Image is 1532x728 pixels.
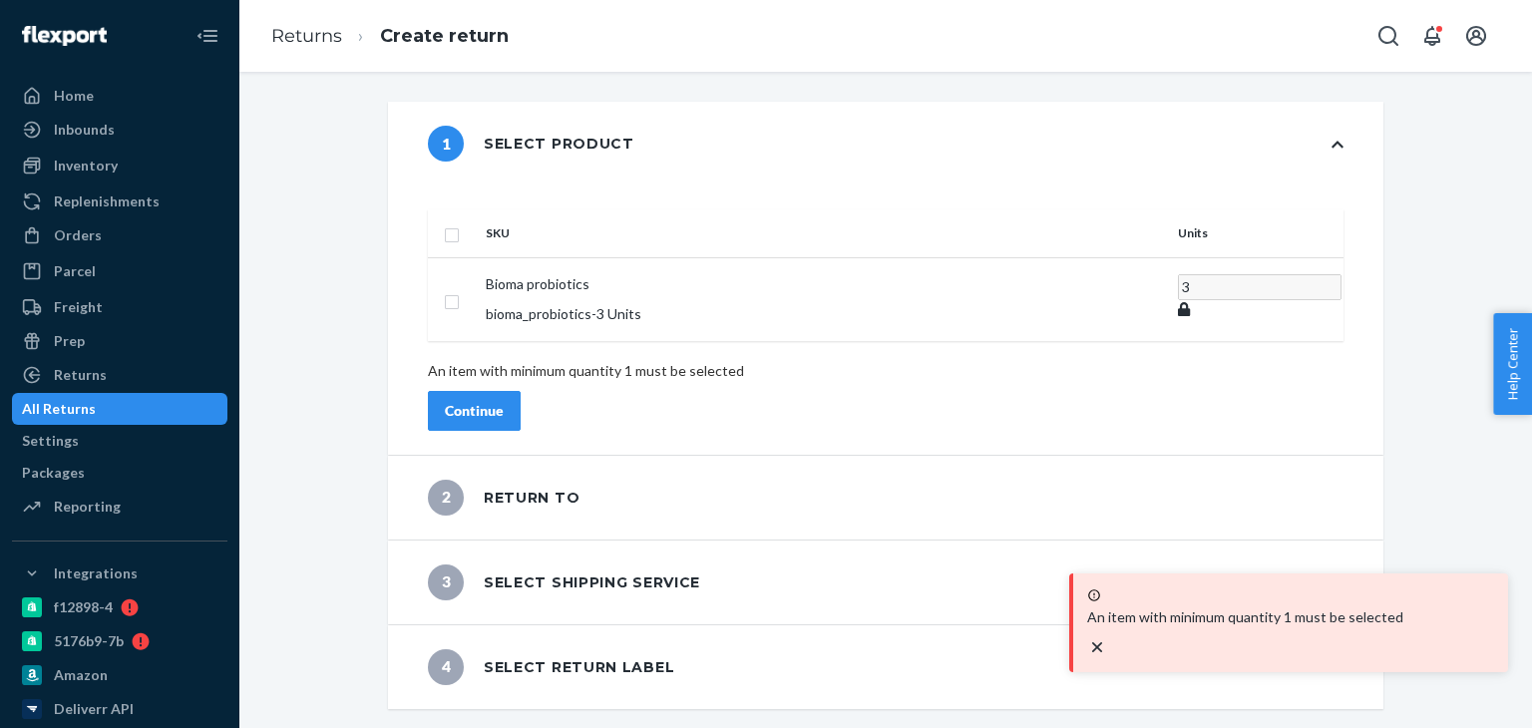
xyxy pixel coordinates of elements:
div: Inbounds [54,120,115,140]
a: Parcel [12,255,227,287]
a: Deliverr API [12,693,227,725]
button: Integrations [12,557,227,589]
span: 2 [428,480,464,516]
img: Flexport logo [22,26,107,46]
div: Reporting [54,497,121,517]
a: Amazon [12,659,227,691]
div: Parcel [54,261,96,281]
a: Replenishments [12,185,227,217]
a: Home [12,80,227,112]
div: Orders [54,225,102,245]
a: Reporting [12,491,227,523]
a: Prep [12,325,227,357]
div: Freight [54,297,103,317]
div: Replenishments [54,191,160,211]
div: 5176b9-7b [54,631,124,651]
a: Inbounds [12,114,227,146]
th: Units [1170,209,1343,257]
div: Packages [22,463,85,483]
th: SKU [478,209,1170,257]
input: Enter quantity [1178,274,1341,300]
a: Inventory [12,150,227,182]
a: Returns [12,359,227,391]
span: 1 [428,126,464,162]
button: Open account menu [1456,16,1496,56]
div: All Returns [22,399,96,419]
p: Bioma probiotics [486,274,1162,294]
a: Settings [12,425,227,457]
div: Deliverr API [54,699,134,719]
a: Packages [12,457,227,489]
div: Home [54,86,94,106]
div: Returns [54,365,107,385]
button: Open Search Box [1368,16,1408,56]
p: An item with minimum quantity 1 must be selected [1087,607,1494,627]
div: Prep [54,331,85,351]
p: An item with minimum quantity 1 must be selected [428,361,1343,381]
svg: close toast [1087,637,1107,657]
ol: breadcrumbs [255,7,525,66]
a: f12898-4 [12,591,227,623]
a: Orders [12,219,227,251]
div: Settings [22,431,79,451]
div: Amazon [54,665,108,685]
button: Continue [428,391,521,431]
a: Returns [271,25,342,47]
a: Freight [12,291,227,323]
button: Help Center [1493,313,1532,415]
div: Return to [428,480,579,516]
div: f12898-4 [54,597,113,617]
button: Open notifications [1412,16,1452,56]
div: Select shipping service [428,564,700,600]
div: Inventory [54,156,118,176]
button: Close Navigation [188,16,227,56]
p: bioma_probiotics - 3 Units [486,304,1162,324]
span: 3 [428,564,464,600]
div: Select return label [428,649,674,685]
div: Integrations [54,563,138,583]
a: All Returns [12,393,227,425]
span: 4 [428,649,464,685]
div: Continue [445,401,504,421]
a: 5176b9-7b [12,625,227,657]
div: Select product [428,126,634,162]
a: Create return [380,25,509,47]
